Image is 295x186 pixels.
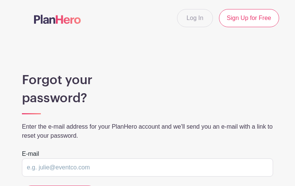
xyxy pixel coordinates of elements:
label: E-mail [22,149,39,158]
h1: Forgot your [22,72,273,88]
a: Sign Up for Free [219,9,279,27]
p: Enter the e-mail address for your PlanHero account and we'll send you an e-mail with a link to re... [22,122,273,140]
a: Log In [177,9,213,27]
img: logo-507f7623f17ff9eddc593b1ce0a138ce2505c220e1c5a4e2b4648c50719b7d32.svg [34,15,81,24]
input: e.g. julie@eventco.com [22,158,273,177]
h1: password? [22,91,273,106]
